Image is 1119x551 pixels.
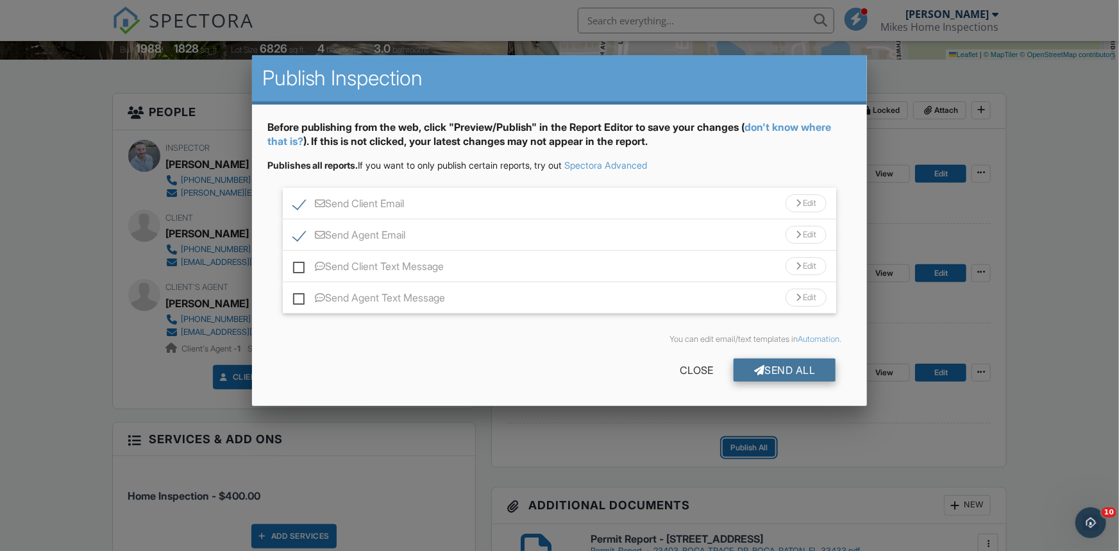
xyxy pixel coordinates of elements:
[565,160,648,171] a: Spectora Advanced
[267,120,852,159] div: Before publishing from the web, click "Preview/Publish" in the Report Editor to save your changes...
[293,292,446,308] label: Send Agent Text Message
[798,334,839,344] a: Automation
[786,289,827,307] div: Edit
[1075,507,1106,538] iframe: Intercom live chat
[1102,507,1116,518] span: 10
[786,257,827,275] div: Edit
[278,334,842,344] div: You can edit email/text templates in .
[293,229,406,245] label: Send Agent Email
[786,226,827,244] div: Edit
[293,198,405,214] label: Send Client Email
[267,121,832,148] a: don't know where that is?
[786,194,827,212] div: Edit
[262,65,857,91] h2: Publish Inspection
[267,160,358,171] strong: Publishes all reports.
[734,359,836,382] div: Send All
[293,260,444,276] label: Send Client Text Message
[659,359,734,382] div: Close
[267,160,562,171] span: If you want to only publish certain reports, try out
